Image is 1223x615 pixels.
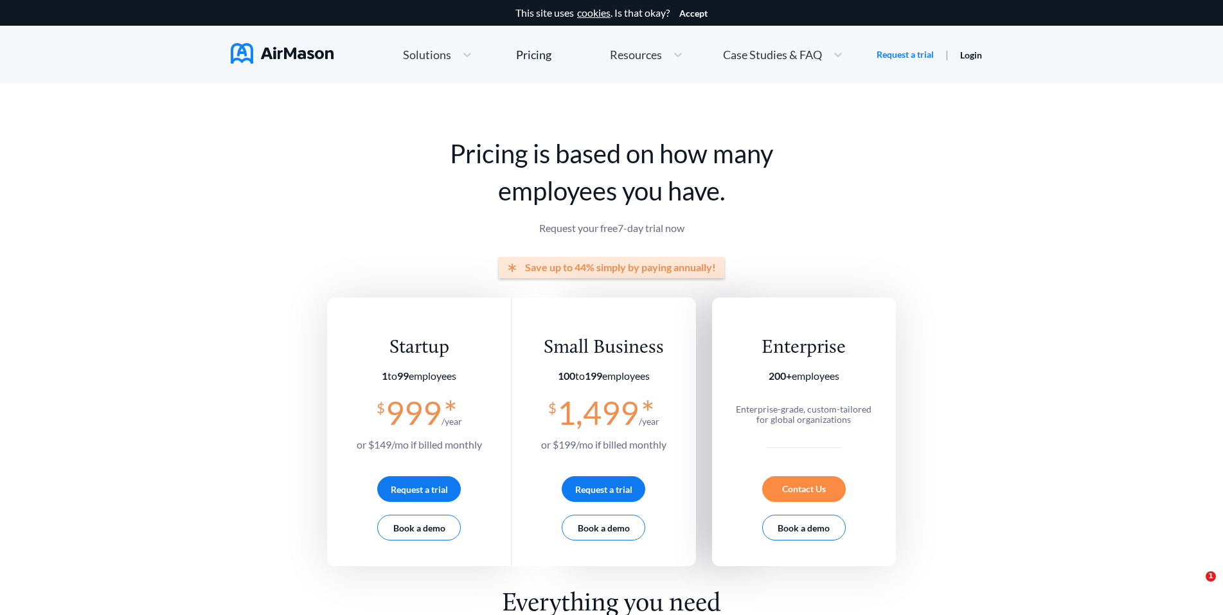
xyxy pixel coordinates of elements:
[1179,571,1210,602] iframe: Intercom live chat
[516,49,551,60] div: Pricing
[231,43,334,64] img: AirMason Logo
[525,262,716,273] span: Save up to 44% simply by paying annually!
[327,135,896,209] h1: Pricing is based on how many employees you have.
[723,49,822,60] span: Case Studies & FAQ
[382,370,388,382] b: 1
[557,393,639,432] span: 1,499
[541,370,666,382] section: employees
[679,8,708,19] button: Accept cookies
[327,222,896,234] p: Request your free 7 -day trial now
[541,438,666,450] span: or $ 199 /mo if billed monthly
[386,393,442,432] span: 999
[562,515,645,540] button: Book a demo
[558,370,602,382] span: to
[769,370,792,382] b: 200+
[729,336,878,360] div: Enterprise
[610,49,662,60] span: Resources
[562,476,645,502] button: Request a trial
[357,336,482,360] div: Startup
[377,395,385,416] span: $
[762,515,846,540] button: Book a demo
[516,43,551,66] a: Pricing
[548,395,557,416] span: $
[736,404,871,425] span: Enterprise-grade, custom-tailored for global organizations
[585,370,602,382] b: 199
[558,370,575,382] b: 100
[945,48,949,60] span: |
[377,515,461,540] button: Book a demo
[729,370,878,382] section: employees
[960,49,982,60] a: Login
[357,438,482,450] span: or $ 149 /mo if billed monthly
[762,476,846,502] div: Contact Us
[877,48,934,61] a: Request a trial
[403,49,451,60] span: Solutions
[1206,571,1216,582] span: 1
[577,7,611,19] a: cookies
[397,370,409,382] b: 99
[541,336,666,360] div: Small Business
[357,370,482,382] section: employees
[377,476,461,502] button: Request a trial
[382,370,409,382] span: to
